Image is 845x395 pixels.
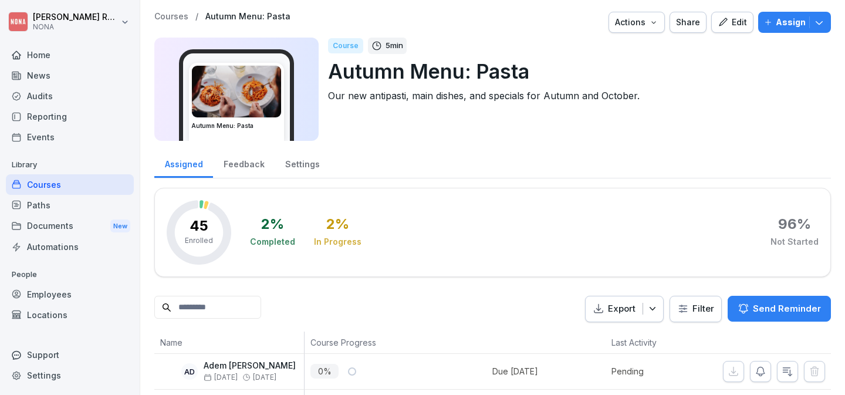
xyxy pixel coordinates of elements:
[6,284,134,305] a: Employees
[33,12,119,22] p: [PERSON_NAME] Rondeux
[6,237,134,257] a: Automations
[110,220,130,233] div: New
[6,45,134,65] a: Home
[778,217,811,231] div: 96 %
[275,148,330,178] a: Settings
[753,302,821,315] p: Send Reminder
[326,217,349,231] div: 2 %
[204,373,238,382] span: [DATE]
[185,235,213,246] p: Enrolled
[33,23,119,31] p: NONA
[611,336,694,349] p: Last Activity
[492,365,538,377] div: Due [DATE]
[728,296,831,322] button: Send Reminder
[770,236,819,248] div: Not Started
[310,336,486,349] p: Course Progress
[6,65,134,86] a: News
[6,106,134,127] a: Reporting
[154,12,188,22] a: Courses
[328,56,822,86] p: Autumn Menu: Pasta
[253,373,276,382] span: [DATE]
[670,12,707,33] button: Share
[314,236,361,248] div: In Progress
[6,365,134,386] a: Settings
[6,305,134,325] a: Locations
[670,296,721,322] button: Filter
[758,12,831,33] button: Assign
[6,156,134,174] p: Library
[6,265,134,284] p: People
[6,174,134,195] a: Courses
[328,89,822,103] p: Our new antipasti, main dishes, and specials for Autumn and October.
[191,121,282,130] h3: Autumn Menu: Pasta
[608,302,636,316] p: Export
[585,296,664,322] button: Export
[6,195,134,215] a: Paths
[6,127,134,147] a: Events
[6,215,134,237] div: Documents
[213,148,275,178] a: Feedback
[609,12,665,33] button: Actions
[6,345,134,365] div: Support
[6,215,134,237] a: DocumentsNew
[261,217,284,231] div: 2 %
[718,16,747,29] div: Edit
[310,364,339,379] p: 0 %
[776,16,806,29] p: Assign
[205,12,290,22] a: Autumn Menu: Pasta
[192,66,281,117] img: g03mw99o2jwb6tj6u9fgvrr5.png
[195,12,198,22] p: /
[386,40,403,52] p: 5 min
[711,12,753,33] button: Edit
[160,336,298,349] p: Name
[615,16,658,29] div: Actions
[154,148,213,178] a: Assigned
[6,86,134,106] a: Audits
[190,219,208,233] p: 45
[676,16,700,29] div: Share
[250,236,295,248] div: Completed
[181,363,198,380] div: AD
[611,365,699,377] p: Pending
[328,38,363,53] div: Course
[677,303,714,315] div: Filter
[204,361,296,371] p: Adem [PERSON_NAME]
